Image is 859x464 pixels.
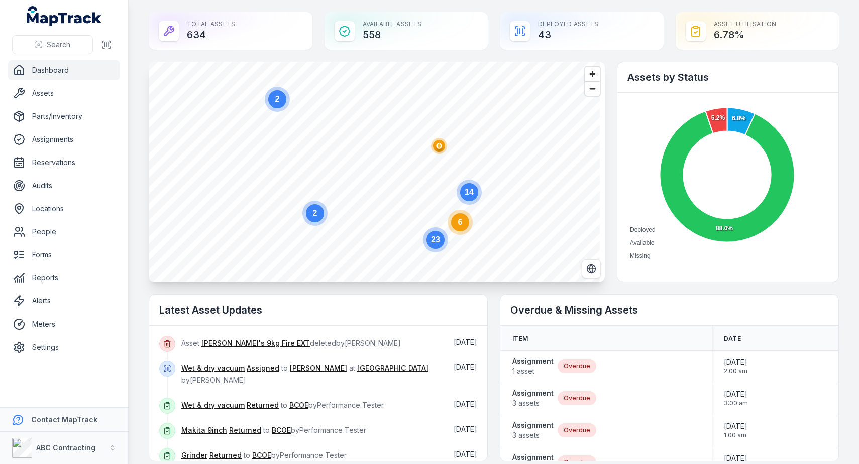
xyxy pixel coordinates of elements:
button: Zoom in [585,67,600,81]
time: 14/10/2025, 12:45:49 pm [454,400,477,408]
strong: ABC Contracting [36,443,95,452]
a: Dashboard [8,60,120,80]
button: Switch to Satellite View [582,259,601,278]
span: 3 assets [512,430,554,440]
span: Deployed [630,226,656,233]
a: Alerts [8,291,120,311]
span: [DATE] [724,389,748,399]
a: [PERSON_NAME] [290,363,347,373]
a: Wet & dry vacuum [181,400,245,410]
span: [DATE] [724,421,747,431]
span: [DATE] [454,425,477,433]
span: Date [724,335,741,343]
span: 1:00 am [724,431,747,439]
div: Overdue [558,359,596,373]
a: Reports [8,268,120,288]
time: 14/10/2025, 12:45:49 pm [454,425,477,433]
text: 2 [313,209,317,217]
a: Makita 9inch [181,425,227,435]
a: BCOE [252,450,271,460]
text: 6 [458,218,463,226]
a: Locations [8,199,120,219]
text: 14 [465,188,474,196]
span: [DATE] [454,363,477,371]
span: Search [47,40,70,50]
a: Returned [229,425,261,435]
a: Assignments [8,129,120,149]
span: to by Performance Tester [181,451,347,459]
strong: Assignment [512,356,554,366]
a: Parts/Inventory [8,106,120,126]
span: 1 asset [512,366,554,376]
a: Returned [209,450,242,460]
a: Assigned [247,363,279,373]
a: Grinder [181,450,207,460]
a: Settings [8,337,120,357]
a: Assignment1 asset [512,356,554,376]
span: [DATE] [724,357,747,367]
time: 30/11/2024, 3:00:00 am [724,389,748,407]
a: Audits [8,176,120,196]
button: Search [12,35,93,54]
span: to at by [PERSON_NAME] [181,364,428,384]
a: Assets [8,83,120,103]
span: 2:00 am [724,367,747,375]
span: Available [630,239,654,246]
time: 31/08/2024, 2:00:00 am [724,357,747,375]
a: BCOE [289,400,308,410]
text: 2 [275,95,280,103]
a: Reservations [8,152,120,173]
time: 14/10/2025, 12:46:24 pm [454,363,477,371]
span: [DATE] [454,338,477,346]
a: Returned [247,400,279,410]
strong: Contact MapTrack [31,415,97,424]
text: 23 [431,235,440,244]
div: Overdue [558,423,596,437]
strong: Assignment [512,452,554,462]
div: Overdue [558,391,596,405]
span: to by Performance Tester [181,426,366,434]
canvas: Map [149,62,600,282]
a: [GEOGRAPHIC_DATA] [357,363,428,373]
h2: Assets by Status [627,70,828,84]
span: Item [512,335,528,343]
a: Wet & dry vacuum [181,363,245,373]
h2: Latest Asset Updates [159,303,477,317]
span: 3:00 am [724,399,748,407]
span: to by Performance Tester [181,401,384,409]
time: 15/10/2025, 9:31:05 am [454,338,477,346]
span: [DATE] [724,453,747,463]
a: Assignment3 assets [512,420,554,440]
span: Asset deleted by [PERSON_NAME] [181,339,401,347]
span: Missing [630,252,651,259]
strong: Assignment [512,420,554,430]
span: [DATE] [454,400,477,408]
h2: Overdue & Missing Assets [510,303,828,317]
strong: Assignment [512,388,554,398]
span: [DATE] [454,450,477,458]
time: 14/10/2025, 12:45:49 pm [454,450,477,458]
a: Assignment3 assets [512,388,554,408]
a: Meters [8,314,120,334]
a: People [8,222,120,242]
a: MapTrack [27,6,102,26]
time: 31/01/2025, 1:00:00 am [724,421,747,439]
span: 3 assets [512,398,554,408]
button: Zoom out [585,81,600,96]
a: [PERSON_NAME]'s 9kg Fire EXT [201,338,310,348]
a: BCOE [272,425,291,435]
a: Forms [8,245,120,265]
